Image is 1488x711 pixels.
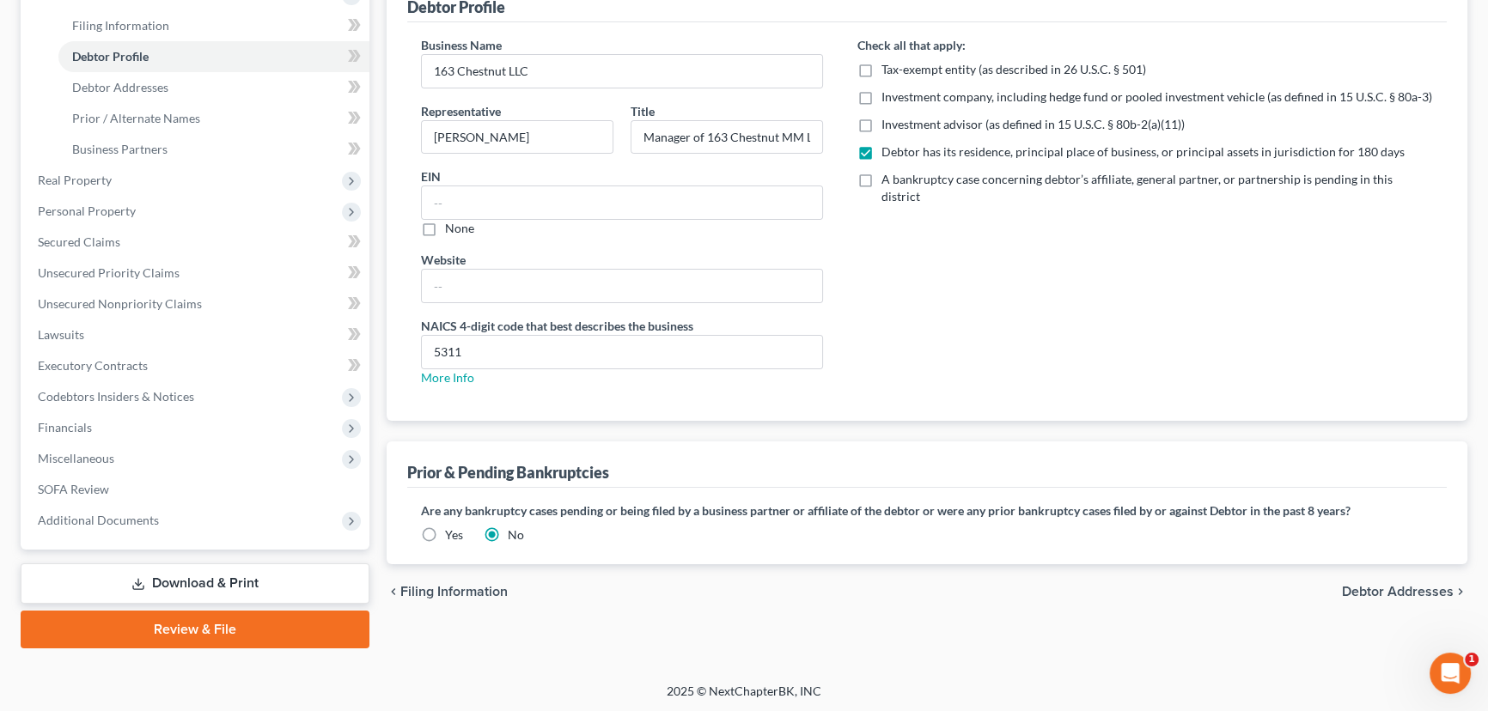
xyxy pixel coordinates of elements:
a: SOFA Review [24,474,369,505]
span: Miscellaneous [38,451,114,465]
label: Yes [445,526,463,544]
label: EIN [421,167,441,185]
label: Business Name [421,36,502,54]
input: -- [422,186,822,219]
span: Lawsuits [38,327,84,342]
span: Debtor Addresses [72,80,168,94]
a: Unsecured Nonpriority Claims [24,289,369,319]
input: Enter representative... [422,121,613,154]
a: Review & File [21,611,369,648]
label: NAICS 4-digit code that best describes the business [421,317,693,335]
a: Debtor Profile [58,41,369,72]
label: Website [421,251,466,269]
label: No [508,526,524,544]
span: Real Property [38,173,112,187]
span: Additional Documents [38,513,159,527]
span: Unsecured Priority Claims [38,265,180,280]
a: Secured Claims [24,227,369,258]
i: chevron_left [387,585,400,599]
span: Investment advisor (as defined in 15 U.S.C. § 80b-2(a)(11)) [881,117,1185,131]
span: Prior / Alternate Names [72,111,200,125]
button: chevron_left Filing Information [387,585,508,599]
label: Are any bankruptcy cases pending or being filed by a business partner or affiliate of the debtor ... [421,501,1433,520]
span: SOFA Review [38,482,109,496]
span: A bankruptcy case concerning debtor’s affiliate, general partner, or partnership is pending in th... [881,172,1393,204]
input: Enter title... [631,121,822,154]
span: Codebtors Insiders & Notices [38,389,194,404]
span: Debtor Profile [72,49,149,64]
a: Debtor Addresses [58,72,369,103]
span: Tax-exempt entity (as described in 26 U.S.C. § 501) [881,62,1146,76]
iframe: Intercom live chat [1430,653,1471,694]
a: Lawsuits [24,319,369,350]
input: -- [422,270,822,302]
label: Title [631,102,655,120]
span: Secured Claims [38,234,120,249]
span: Executory Contracts [38,358,148,373]
label: None [445,220,474,237]
a: Unsecured Priority Claims [24,258,369,289]
a: Business Partners [58,134,369,165]
span: Business Partners [72,142,168,156]
label: Check all that apply: [857,36,966,54]
span: Filing Information [72,18,169,33]
span: Debtor Addresses [1342,585,1454,599]
a: Executory Contracts [24,350,369,381]
a: More Info [421,370,474,385]
i: chevron_right [1454,585,1467,599]
span: Filing Information [400,585,508,599]
input: Enter name... [422,55,822,88]
a: Download & Print [21,563,369,604]
label: Representative [421,102,501,120]
div: Prior & Pending Bankruptcies [407,462,609,483]
span: Financials [38,420,92,434]
span: Debtor has its residence, principal place of business, or principal assets in jurisdiction for 18... [881,144,1405,159]
input: XXXX [422,336,822,368]
span: Unsecured Nonpriority Claims [38,296,202,311]
span: 1 [1465,653,1479,666]
span: Investment company, including hedge fund or pooled investment vehicle (as defined in 15 U.S.C. § ... [881,89,1432,104]
button: Debtor Addresses chevron_right [1342,585,1467,599]
a: Filing Information [58,10,369,41]
a: Prior / Alternate Names [58,103,369,134]
span: Personal Property [38,204,136,218]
